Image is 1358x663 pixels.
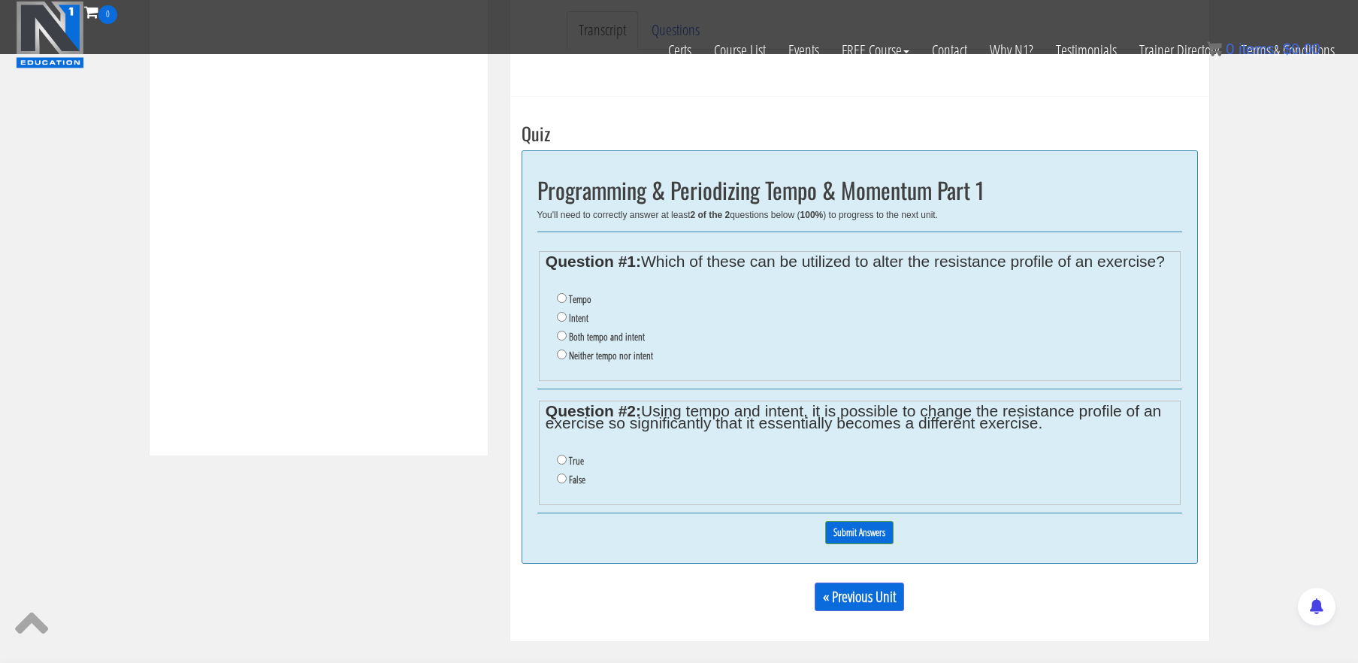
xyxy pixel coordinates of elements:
[546,402,641,419] strong: Question #2:
[569,455,584,467] label: True
[569,293,591,305] label: Tempo
[537,210,1182,220] div: You'll need to correctly answer at least questions below ( ) to progress to the next unit.
[657,24,703,77] a: Certs
[703,24,777,77] a: Course List
[546,256,1173,268] legend: Which of these can be utilized to alter the resistance profile of an exercise?
[815,583,904,611] a: « Previous Unit
[777,24,830,77] a: Events
[1226,41,1234,57] span: 0
[978,24,1045,77] a: Why N1?
[1128,24,1230,77] a: Trainer Directory
[830,24,921,77] a: FREE Course
[690,210,730,220] b: 2 of the 2
[1207,41,1222,56] img: icon11.png
[825,521,894,544] input: Submit Answers
[569,474,585,486] label: False
[1207,41,1320,57] a: 0 items: $0.00
[921,24,978,77] a: Contact
[569,312,588,324] label: Intent
[569,350,653,362] label: Neither tempo nor intent
[1283,41,1291,57] span: $
[1283,41,1320,57] bdi: 0.00
[800,210,824,220] b: 100%
[546,253,641,270] strong: Question #1:
[546,405,1173,429] legend: Using tempo and intent, it is possible to change the resistance profile of an exercise so signifi...
[16,1,84,68] img: n1-education
[569,331,645,343] label: Both tempo and intent
[1045,24,1128,77] a: Testimonials
[98,5,117,24] span: 0
[1230,24,1346,77] a: Terms & Conditions
[522,123,1198,143] h3: Quiz
[1239,41,1278,57] span: items:
[84,2,117,22] a: 0
[537,177,1182,202] h2: Programming & Periodizing Tempo & Momentum Part 1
